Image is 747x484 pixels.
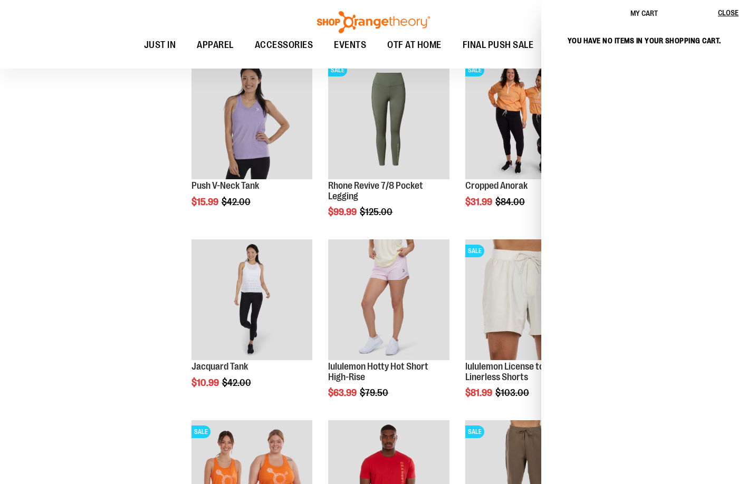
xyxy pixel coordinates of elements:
[186,33,244,57] a: APPAREL
[718,8,739,17] span: Close
[191,361,248,372] a: Jacquard Tank
[133,33,187,57] a: JUST IN
[465,239,586,362] a: lululemon License to Train 5in Linerless ShortsSALE
[191,180,259,191] a: Push V-Neck Tank
[465,388,494,398] span: $81.99
[377,33,452,57] a: OTF AT HOME
[630,9,658,17] span: My Cart
[460,234,591,425] div: product
[315,11,432,33] img: Shop Orangetheory
[495,388,531,398] span: $103.00
[328,207,358,217] span: $99.99
[465,180,528,191] a: Cropped Anorak
[465,425,484,438] span: SALE
[328,239,449,360] img: lululemon Hotty Hot Short High-Rise
[328,361,428,382] a: lululemon Hotty Hot Short High-Rise
[460,53,591,234] div: product
[465,64,484,76] span: SALE
[323,53,454,245] div: product
[465,197,494,207] span: $31.99
[144,33,176,57] span: JUST IN
[222,377,253,388] span: $42.00
[328,388,358,398] span: $63.99
[334,33,366,57] span: EVENTS
[387,33,442,57] span: OTF AT HOME
[465,59,586,181] a: Cropped Anorak primary imageSALE
[323,234,454,425] div: product
[465,245,484,257] span: SALE
[328,239,449,362] a: lululemon Hotty Hot Short High-Rise
[191,239,312,360] img: Front view of Jacquard Tank
[191,197,220,207] span: $15.99
[222,197,252,207] span: $42.00
[186,53,318,234] div: product
[197,33,234,57] span: APPAREL
[452,33,544,57] a: FINAL PUSH SALE
[328,59,449,181] a: Rhone Revive 7/8 Pocket LeggingSALE
[328,59,449,179] img: Rhone Revive 7/8 Pocket Legging
[323,33,377,57] a: EVENTS
[328,64,347,76] span: SALE
[191,59,312,181] a: Product image for Push V-Neck Tank
[191,377,221,388] span: $10.99
[568,36,721,45] span: You have no items in your shopping cart.
[186,234,318,415] div: product
[465,361,579,382] a: lululemon License to Train 5in Linerless Shorts
[328,180,423,201] a: Rhone Revive 7/8 Pocket Legging
[191,59,312,179] img: Product image for Push V-Neck Tank
[465,239,586,360] img: lululemon License to Train 5in Linerless Shorts
[463,33,534,57] span: FINAL PUSH SALE
[465,59,586,179] img: Cropped Anorak primary image
[360,207,394,217] span: $125.00
[495,197,526,207] span: $84.00
[244,33,324,57] a: ACCESSORIES
[255,33,313,57] span: ACCESSORIES
[360,388,390,398] span: $79.50
[191,239,312,362] a: Front view of Jacquard Tank
[191,425,210,438] span: SALE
